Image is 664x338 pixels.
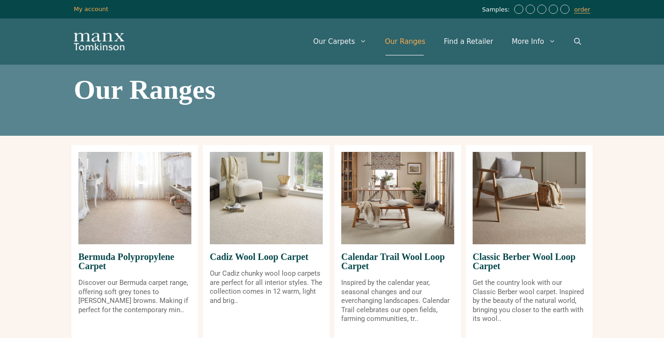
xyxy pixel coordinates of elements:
a: My account [74,6,108,12]
img: Cadiz Wool Loop Carpet [210,152,323,244]
img: Classic Berber Wool Loop Carpet [473,152,586,244]
a: Our Carpets [304,28,376,55]
img: Manx Tomkinson [74,33,125,50]
span: Cadiz Wool Loop Carpet [210,244,323,269]
p: Our Cadiz chunky wool loop carpets are perfect for all interior styles. The collection comes in 1... [210,269,323,305]
a: order [574,6,590,13]
a: Open Search Bar [565,28,590,55]
span: Classic Berber Wool Loop Carpet [473,244,586,278]
img: Calendar Trail Wool Loop Carpet [341,152,454,244]
a: Find a Retailer [434,28,502,55]
a: Our Ranges [376,28,435,55]
span: Bermuda Polypropylene Carpet [78,244,191,278]
span: Samples: [482,6,512,14]
p: Discover our Bermuda carpet range, offering soft grey tones to [PERSON_NAME] browns. Making if pe... [78,278,191,314]
p: Inspired by the calendar year, seasonal changes and our everchanging landscapes. Calendar Trail c... [341,278,454,324]
span: Calendar Trail Wool Loop Carpet [341,244,454,278]
nav: Primary [304,28,590,55]
img: Bermuda Polypropylene Carpet [78,152,191,244]
a: More Info [503,28,565,55]
h1: Our Ranges [74,76,590,103]
p: Get the country look with our Classic Berber wool carpet. Inspired by the beauty of the natural w... [473,278,586,324]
